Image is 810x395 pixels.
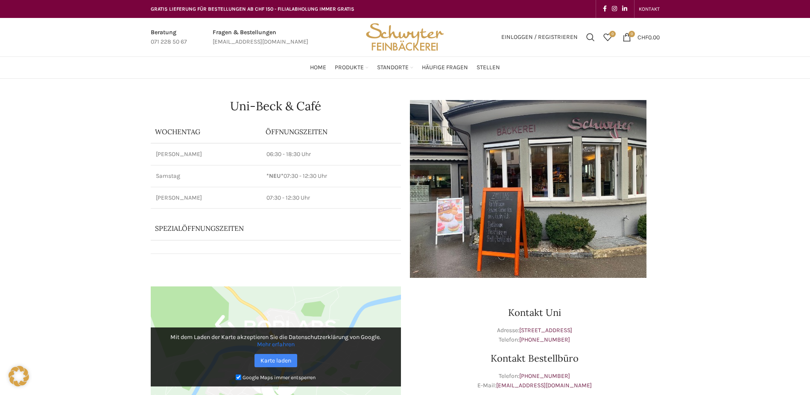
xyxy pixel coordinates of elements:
div: Main navigation [146,59,664,76]
a: Karte laden [254,354,297,367]
span: Einloggen / Registrieren [501,34,578,40]
span: Home [310,64,326,72]
small: Google Maps immer entsperren [243,374,316,380]
h1: Uni-Beck & Café [151,100,401,112]
img: Bäckerei Schwyter [363,18,447,56]
p: ÖFFNUNGSZEITEN [266,127,396,136]
a: [PHONE_NUMBER] [519,336,570,343]
a: Site logo [363,33,447,40]
span: KONTAKT [639,6,660,12]
a: Einloggen / Registrieren [497,29,582,46]
a: [EMAIL_ADDRESS][DOMAIN_NAME] [496,382,592,389]
a: Infobox link [213,28,308,47]
p: 07:30 - 12:30 Uhr [266,194,395,202]
a: Mehr erfahren [257,341,295,348]
span: Standorte [377,64,409,72]
p: 06:30 - 18:30 Uhr [266,150,395,159]
a: Facebook social link [600,3,609,15]
span: 0 [629,31,635,37]
span: GRATIS LIEFERUNG FÜR BESTELLUNGEN AB CHF 150 - FILIALABHOLUNG IMMER GRATIS [151,6,354,12]
a: Home [310,59,326,76]
a: [STREET_ADDRESS] [519,327,572,334]
bdi: 0.00 [637,33,660,41]
div: Meine Wunschliste [599,29,616,46]
a: Stellen [477,59,500,76]
p: Wochentag [155,127,257,136]
a: Infobox link [151,28,187,47]
p: Spezialöffnungszeiten [155,224,373,233]
span: Stellen [477,64,500,72]
p: [PERSON_NAME] [156,150,257,159]
p: Telefon: E-Mail: [409,371,660,391]
h3: Kontakt Uni [409,308,660,317]
a: [PHONE_NUMBER] [519,372,570,380]
a: Suchen [582,29,599,46]
a: Standorte [377,59,413,76]
span: Produkte [335,64,364,72]
input: Google Maps immer entsperren [236,374,241,380]
span: 0 [609,31,616,37]
p: Mit dem Laden der Karte akzeptieren Sie die Datenschutzerklärung von Google. [157,333,395,348]
h3: Kontakt Bestellbüro [409,354,660,363]
span: CHF [637,33,648,41]
a: 0 [599,29,616,46]
p: [PERSON_NAME] [156,194,257,202]
p: Adresse: Telefon: [409,326,660,345]
span: Häufige Fragen [422,64,468,72]
a: Häufige Fragen [422,59,468,76]
p: Samstag [156,172,257,180]
a: 0 CHF0.00 [618,29,664,46]
a: Instagram social link [609,3,620,15]
a: Linkedin social link [620,3,630,15]
p: 07:30 - 12:30 Uhr [266,172,395,180]
div: Secondary navigation [635,0,664,18]
a: KONTAKT [639,0,660,18]
a: Produkte [335,59,368,76]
